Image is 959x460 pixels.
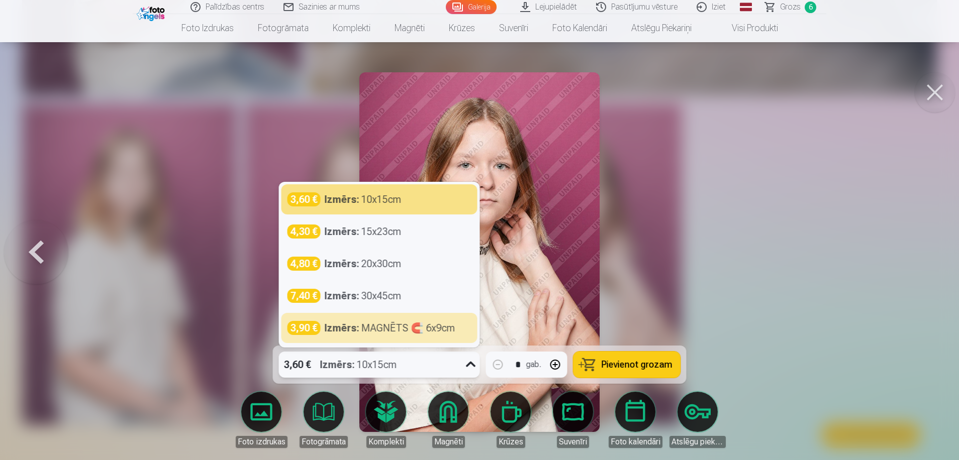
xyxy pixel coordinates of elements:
div: 20x30cm [325,257,402,271]
a: Komplekti [321,14,382,42]
span: 6 [805,2,816,13]
a: Magnēti [382,14,437,42]
a: Visi produkti [704,14,790,42]
strong: Izmērs : [325,224,359,239]
div: 15x23cm [325,224,402,239]
a: Krūzes [437,14,487,42]
a: Atslēgu piekariņi [619,14,704,42]
div: 10x15cm [320,352,397,378]
button: Pievienot grozam [573,352,681,378]
strong: Izmērs : [325,257,359,271]
strong: Izmērs : [325,321,359,335]
div: 3,60 € [279,352,316,378]
span: Pievienot grozam [602,360,673,369]
div: 30x45cm [325,289,402,303]
div: 4,30 € [287,224,321,239]
div: 3,90 € [287,321,321,335]
strong: Izmērs : [325,289,359,303]
div: MAGNĒTS 🧲 6x9cm [325,321,455,335]
span: Grozs [780,1,801,13]
a: Foto kalendāri [540,14,619,42]
a: Suvenīri [487,14,540,42]
div: 10x15cm [325,192,402,206]
div: gab. [526,359,541,371]
img: /fa1 [137,4,167,21]
strong: Izmērs : [325,192,359,206]
div: 4,80 € [287,257,321,271]
a: Fotogrāmata [246,14,321,42]
div: 3,60 € [287,192,321,206]
div: 7,40 € [287,289,321,303]
strong: Izmērs : [320,358,355,372]
a: Foto izdrukas [169,14,246,42]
